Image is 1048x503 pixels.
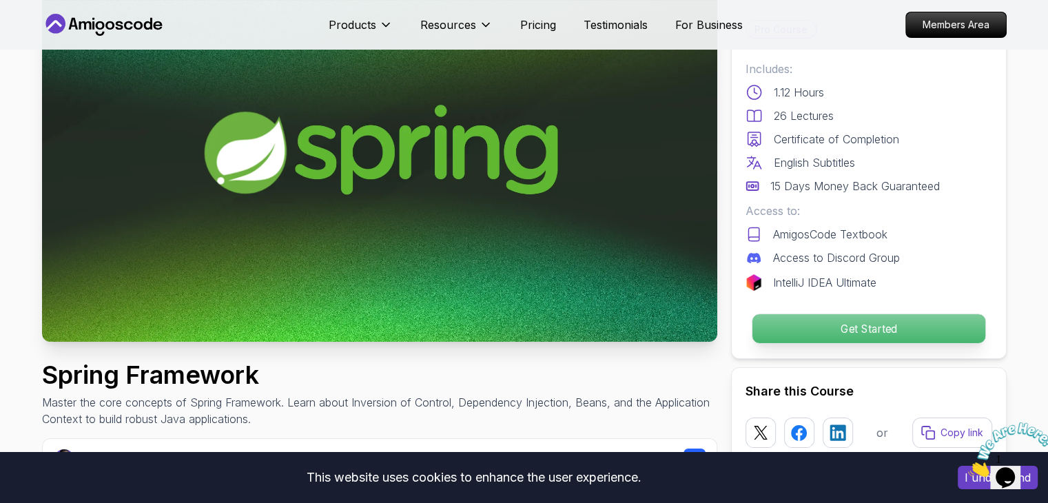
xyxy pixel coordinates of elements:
[773,274,876,291] p: IntelliJ IDEA Ultimate
[746,61,992,77] p: Includes:
[54,449,75,471] img: Nelson Djalo
[6,6,91,60] img: Chat attention grabber
[675,17,743,33] a: For Business
[774,154,855,171] p: English Subtitles
[958,466,1038,489] button: Accept cookies
[746,203,992,219] p: Access to:
[746,274,762,291] img: jetbrains logo
[774,107,834,124] p: 26 Lectures
[773,226,887,243] p: AmigosCode Textbook
[751,314,985,344] button: Get Started
[329,17,376,33] p: Products
[752,314,985,343] p: Get Started
[770,178,940,194] p: 15 Days Money Back Guaranteed
[906,12,1006,37] p: Members Area
[42,394,717,427] p: Master the core concepts of Spring Framework. Learn about Inversion of Control, Dependency Inject...
[42,361,717,389] h1: Spring Framework
[10,462,937,493] div: This website uses cookies to enhance the user experience.
[905,12,1007,38] a: Members Area
[420,17,476,33] p: Resources
[6,6,11,17] span: 1
[774,84,824,101] p: 1.12 Hours
[912,418,992,448] button: Copy link
[520,17,556,33] a: Pricing
[329,17,393,44] button: Products
[584,17,648,33] a: Testimonials
[773,249,900,266] p: Access to Discord Group
[420,17,493,44] button: Resources
[963,417,1048,482] iframe: chat widget
[941,426,983,440] p: Copy link
[774,131,899,147] p: Certificate of Completion
[746,382,992,401] h2: Share this Course
[876,424,888,441] p: or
